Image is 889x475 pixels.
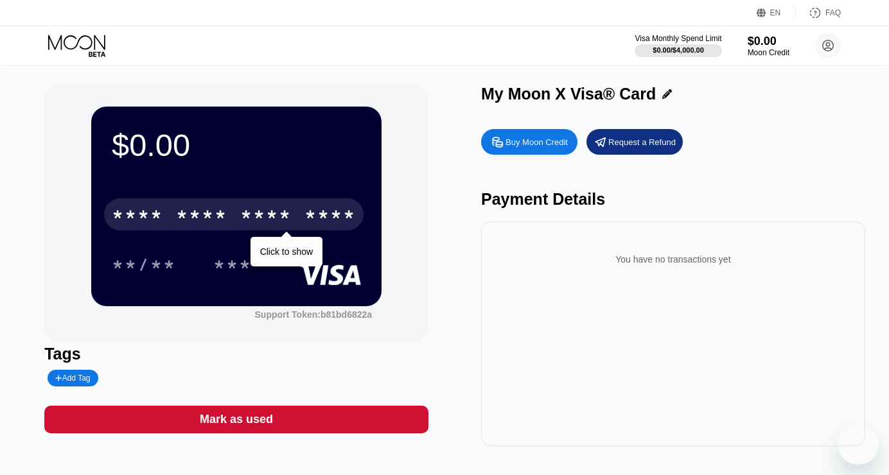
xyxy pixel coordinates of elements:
div: FAQ [796,6,841,19]
div: Tags [44,345,428,363]
div: Visa Monthly Spend Limit [635,34,721,43]
div: Request a Refund [586,129,683,155]
div: EN [770,8,781,17]
div: $0.00Moon Credit [748,35,789,57]
div: Payment Details [481,190,865,209]
div: Support Token:b81bd6822a [255,309,373,320]
div: Mark as used [200,412,273,427]
div: My Moon X Visa® Card [481,85,656,103]
div: Add Tag [48,370,98,386]
div: $0.00 / $4,000.00 [653,46,704,54]
div: Buy Moon Credit [506,137,568,148]
div: Visa Monthly Spend Limit$0.00/$4,000.00 [635,34,721,57]
div: Click to show [260,246,313,257]
div: FAQ [825,8,841,17]
div: Request a Refund [608,137,676,148]
div: Moon Credit [748,48,789,57]
iframe: Button to launch messaging window [838,424,879,465]
div: EN [757,6,796,19]
div: Buy Moon Credit [481,129,577,155]
div: You have no transactions yet [491,241,855,277]
div: $0.00 [748,35,789,48]
div: Support Token: b81bd6822a [255,309,373,320]
div: Add Tag [55,374,90,383]
div: $0.00 [112,127,361,163]
div: Mark as used [44,406,428,433]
